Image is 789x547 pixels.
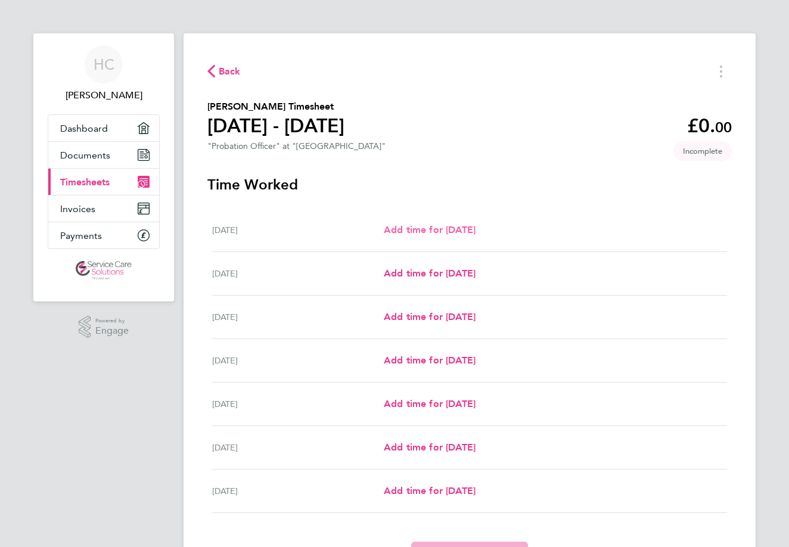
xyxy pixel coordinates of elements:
a: Add time for [DATE] [384,223,476,237]
a: Add time for [DATE] [384,440,476,455]
span: Add time for [DATE] [384,398,476,409]
div: [DATE] [212,353,384,368]
span: Invoices [60,203,95,215]
a: Documents [48,142,159,168]
div: [DATE] [212,310,384,324]
a: Powered byEngage [79,316,129,338]
span: Add time for [DATE] [384,224,476,235]
div: "Probation Officer" at "[GEOGRAPHIC_DATA]" [207,141,386,151]
h1: [DATE] - [DATE] [207,114,344,138]
span: Add time for [DATE] [384,485,476,496]
span: Powered by [95,316,129,326]
span: Humayun Choudhury [48,88,160,102]
a: HC[PERSON_NAME] [48,45,160,102]
div: [DATE] [212,223,384,237]
span: Add time for [DATE] [384,442,476,453]
div: [DATE] [212,484,384,498]
a: Payments [48,222,159,248]
span: Add time for [DATE] [384,268,476,279]
span: Payments [60,230,102,241]
a: Go to home page [48,261,160,280]
h2: [PERSON_NAME] Timesheet [207,100,344,114]
button: Back [207,64,241,79]
span: Engage [95,326,129,336]
span: 00 [715,119,732,136]
a: Add time for [DATE] [384,266,476,281]
span: Documents [60,150,110,161]
span: Dashboard [60,123,108,134]
a: Add time for [DATE] [384,397,476,411]
div: [DATE] [212,266,384,281]
nav: Main navigation [33,33,174,302]
span: Add time for [DATE] [384,311,476,322]
span: Timesheets [60,176,110,188]
a: Add time for [DATE] [384,310,476,324]
a: Timesheets [48,169,159,195]
h3: Time Worked [207,175,732,194]
div: [DATE] [212,397,384,411]
button: Timesheets Menu [710,62,732,80]
img: servicecare-logo-retina.png [76,261,132,280]
app-decimal: £0. [687,114,732,137]
a: Add time for [DATE] [384,353,476,368]
a: Add time for [DATE] [384,484,476,498]
span: Add time for [DATE] [384,355,476,366]
span: Back [219,64,241,79]
a: Invoices [48,195,159,222]
span: This timesheet is Incomplete. [673,141,732,161]
span: HC [94,57,114,72]
div: [DATE] [212,440,384,455]
a: Dashboard [48,115,159,141]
